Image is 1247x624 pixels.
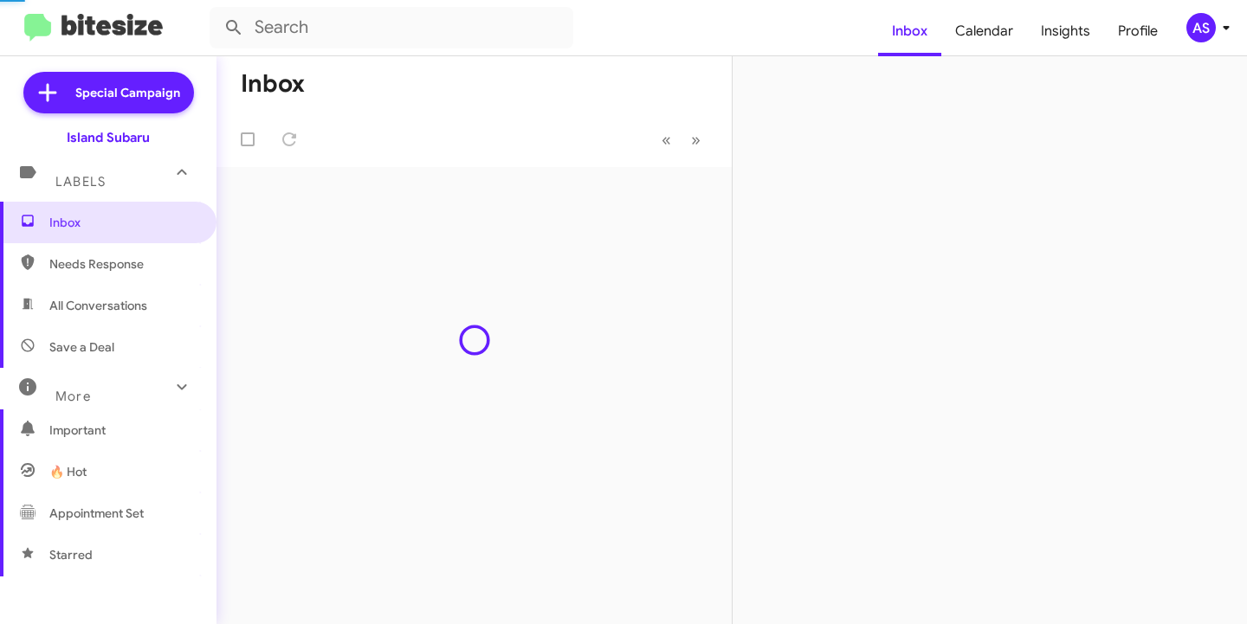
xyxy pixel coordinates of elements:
[662,129,671,151] span: «
[1027,6,1104,56] a: Insights
[49,546,93,563] span: Starred
[941,6,1027,56] a: Calendar
[49,463,87,480] span: 🔥 Hot
[55,389,91,404] span: More
[49,255,197,273] span: Needs Response
[878,6,941,56] a: Inbox
[651,122,682,158] button: Previous
[49,338,114,356] span: Save a Deal
[652,122,711,158] nav: Page navigation example
[681,122,711,158] button: Next
[49,297,147,314] span: All Conversations
[49,214,197,231] span: Inbox
[67,129,150,146] div: Island Subaru
[49,421,197,439] span: Important
[55,174,106,190] span: Labels
[691,129,701,151] span: »
[1186,13,1216,42] div: AS
[49,505,144,522] span: Appointment Set
[23,72,194,113] a: Special Campaign
[75,84,180,101] span: Special Campaign
[241,70,305,98] h1: Inbox
[1172,13,1228,42] button: AS
[210,7,573,48] input: Search
[1104,6,1172,56] a: Profile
